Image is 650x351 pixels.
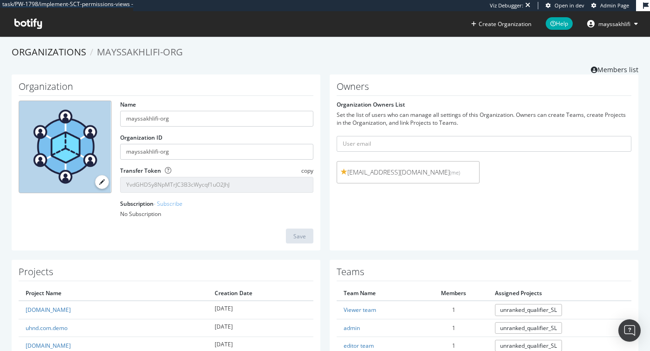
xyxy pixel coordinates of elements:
span: Admin Page [600,2,629,9]
span: Open in dev [555,2,584,9]
a: Admin Page [591,2,629,9]
div: Viz Debugger: [490,2,523,9]
span: Help [546,17,573,30]
a: Open in dev [546,2,584,9]
button: Create Organization [471,20,532,28]
div: Open Intercom Messenger [618,319,641,342]
span: mayssakhlifi [598,20,630,28]
button: mayssakhlifi [580,16,645,31]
